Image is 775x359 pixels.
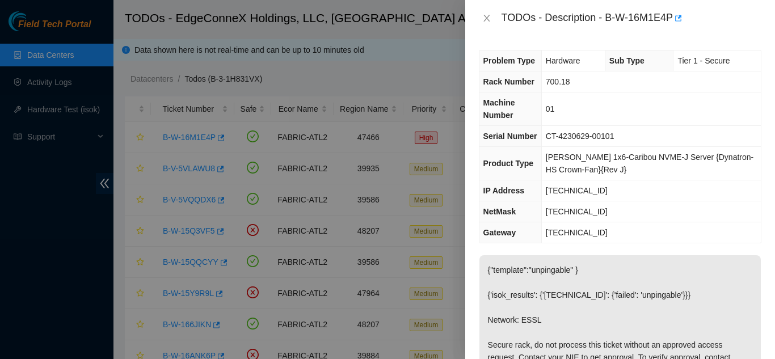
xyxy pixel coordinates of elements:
span: Problem Type [483,56,536,65]
span: [TECHNICAL_ID] [546,207,608,216]
span: CT-4230629-00101 [546,132,614,141]
span: Serial Number [483,132,537,141]
span: Product Type [483,159,533,168]
button: Close [479,13,495,24]
span: [TECHNICAL_ID] [546,228,608,237]
span: [TECHNICAL_ID] [546,186,608,195]
span: Gateway [483,228,516,237]
span: close [482,14,491,23]
span: Tier 1 - Secure [677,56,730,65]
span: Hardware [546,56,580,65]
span: Machine Number [483,98,515,120]
span: NetMask [483,207,516,216]
span: [PERSON_NAME] 1x6-Caribou NVME-J Server {Dynatron-HS Crown-Fan}{Rev J} [546,153,753,174]
span: Sub Type [609,56,645,65]
span: 700.18 [546,77,570,86]
div: TODOs - Description - B-W-16M1E4P [502,9,761,27]
span: Rack Number [483,77,534,86]
span: 01 [546,104,555,113]
span: IP Address [483,186,524,195]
